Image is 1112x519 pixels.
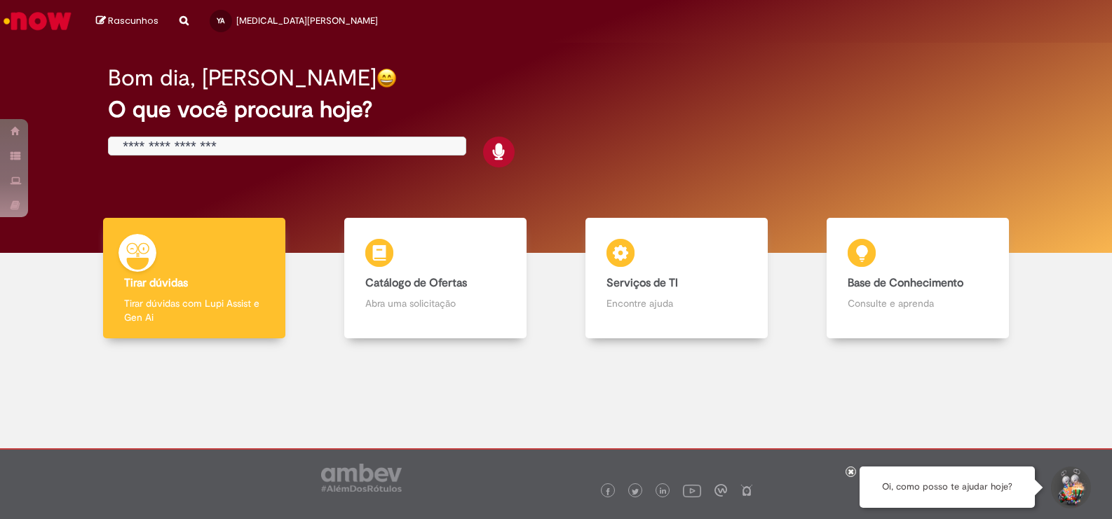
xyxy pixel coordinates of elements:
[740,484,753,497] img: logo_footer_naosei.png
[108,66,377,90] h2: Bom dia, [PERSON_NAME]
[321,464,402,492] img: logo_footer_ambev_rotulo_gray.png
[1,7,74,35] img: ServiceNow
[556,218,797,339] a: Serviços de TI Encontre ajuda
[606,276,678,290] b: Serviços de TI
[365,276,467,290] b: Catálogo de Ofertas
[714,484,727,497] img: logo_footer_workplace.png
[124,296,264,324] p: Tirar dúvidas com Lupi Assist e Gen Ai
[377,68,397,88] img: happy-face.png
[217,16,224,25] span: YA
[632,488,639,495] img: logo_footer_twitter.png
[848,296,987,310] p: Consulte e aprenda
[315,218,556,339] a: Catálogo de Ofertas Abra uma solicitação
[848,276,963,290] b: Base de Conhecimento
[660,487,667,496] img: logo_footer_linkedin.png
[124,276,188,290] b: Tirar dúvidas
[797,218,1038,339] a: Base de Conhecimento Consulte e aprenda
[860,466,1035,508] div: Oi, como posso te ajudar hoje?
[365,296,505,310] p: Abra uma solicitação
[1049,466,1091,508] button: Iniciar Conversa de Suporte
[74,218,315,339] a: Tirar dúvidas Tirar dúvidas com Lupi Assist e Gen Ai
[604,488,611,495] img: logo_footer_facebook.png
[96,15,158,28] a: Rascunhos
[236,15,378,27] span: [MEDICAL_DATA][PERSON_NAME]
[108,14,158,27] span: Rascunhos
[606,296,746,310] p: Encontre ajuda
[108,97,1003,122] h2: O que você procura hoje?
[683,481,701,499] img: logo_footer_youtube.png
